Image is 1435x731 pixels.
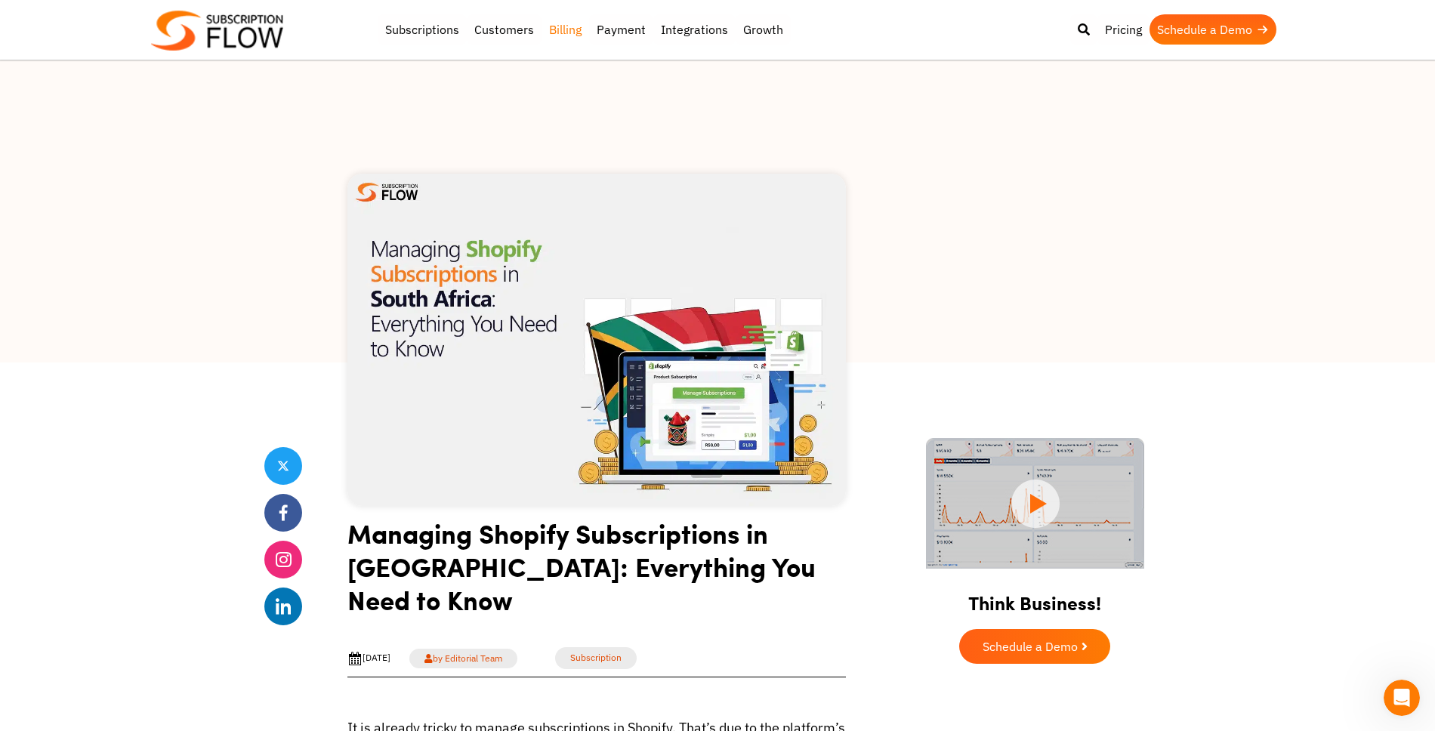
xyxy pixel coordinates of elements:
img: intro video [926,438,1144,569]
a: Subscriptions [378,14,467,45]
span: Schedule a Demo [983,640,1078,652]
img: Subscriptionflow [151,11,283,51]
a: Growth [736,14,791,45]
img: Manage Shopify Subscriptions in South Africa [347,174,846,506]
div: [DATE] [347,651,390,666]
h2: Think Business! [899,573,1171,622]
a: Billing [542,14,589,45]
a: Schedule a Demo [959,629,1110,664]
a: Schedule a Demo [1150,14,1276,45]
a: Payment [589,14,653,45]
h1: Managing Shopify Subscriptions in [GEOGRAPHIC_DATA]: Everything You Need to Know [347,517,846,628]
a: Pricing [1097,14,1150,45]
a: Integrations [653,14,736,45]
a: by Editorial Team [409,649,517,668]
iframe: Intercom live chat [1384,680,1420,716]
a: Customers [467,14,542,45]
a: Subscription [555,647,637,669]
